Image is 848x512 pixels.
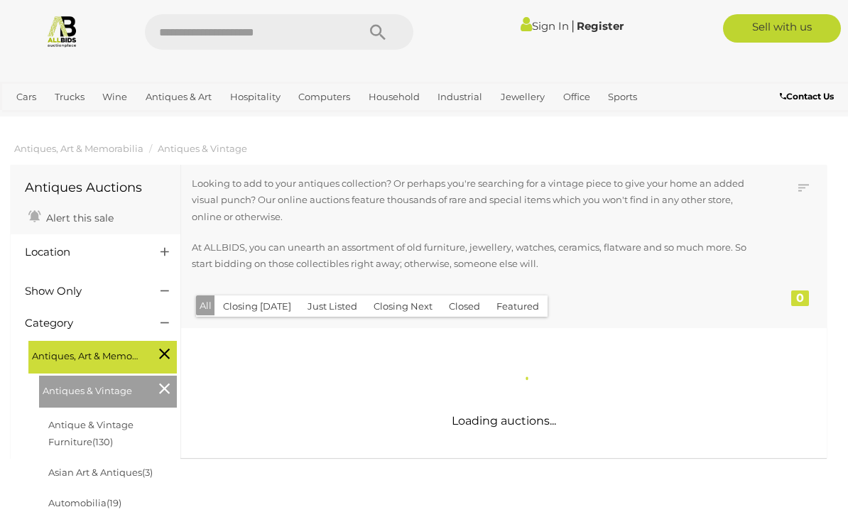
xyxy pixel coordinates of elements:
[571,18,575,33] span: |
[780,91,834,102] b: Contact Us
[299,295,366,317] button: Just Listed
[43,212,114,224] span: Alert this sale
[25,246,139,258] h4: Location
[107,497,121,508] span: (19)
[14,143,143,154] a: Antiques, Art & Memorabilia
[363,85,425,109] a: Household
[488,295,548,317] button: Featured
[25,285,139,298] h4: Show Only
[192,239,754,273] p: At ALLBIDS, you can unearth an assortment of old furniture, jewellery, watches, ceramics, flatwar...
[48,419,134,447] a: Antique & Vintage Furniture(130)
[92,436,113,447] span: (130)
[224,85,286,109] a: Hospitality
[45,14,79,48] img: Allbids.com.au
[495,85,550,109] a: Jewellery
[780,89,837,104] a: Contact Us
[342,14,413,50] button: Search
[49,85,90,109] a: Trucks
[196,295,215,316] button: All
[140,85,217,109] a: Antiques & Art
[142,467,153,478] span: (3)
[723,14,841,43] a: Sell with us
[11,85,42,109] a: Cars
[25,317,139,329] h4: Category
[25,181,166,195] h1: Antiques Auctions
[577,19,624,33] a: Register
[158,143,247,154] a: Antiques & Vintage
[440,295,489,317] button: Closed
[43,379,149,399] span: Antiques & Vintage
[97,85,133,109] a: Wine
[452,414,556,427] span: Loading auctions...
[214,295,300,317] button: Closing [DATE]
[521,19,569,33] a: Sign In
[48,467,153,478] a: Asian Art & Antiques(3)
[32,344,138,364] span: Antiques, Art & Memorabilia
[48,497,121,508] a: Automobilia(19)
[432,85,488,109] a: Industrial
[192,175,754,225] p: Looking to add to your antiques collection? Or perhaps you're searching for a vintage piece to gi...
[11,109,123,132] a: [GEOGRAPHIC_DATA]
[365,295,441,317] button: Closing Next
[293,85,356,109] a: Computers
[25,206,117,227] a: Alert this sale
[558,85,596,109] a: Office
[791,290,809,306] div: 0
[602,85,643,109] a: Sports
